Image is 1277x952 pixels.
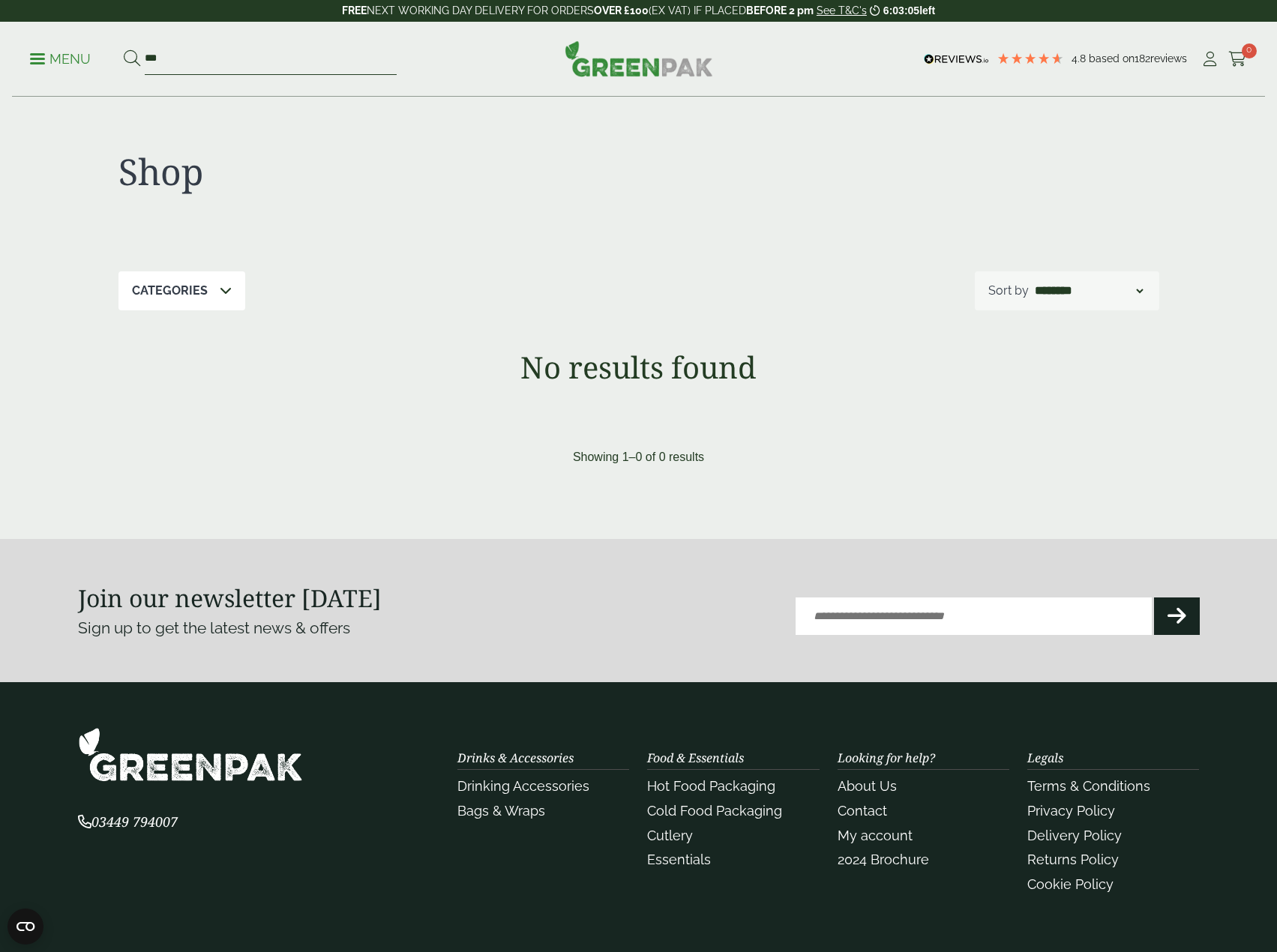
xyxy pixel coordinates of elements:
[1089,52,1135,64] span: Based on
[1242,43,1257,58] span: 0
[565,40,713,76] img: GreenPak Supplies
[1150,52,1187,64] span: reviews
[457,803,545,819] a: Bags & Wraps
[78,813,178,831] span: 03449 794007
[78,816,178,830] a: 03449 794007
[647,828,693,843] a: Cutlery
[883,4,919,16] span: 6:03:05
[1027,803,1115,819] a: Privacy Policy
[457,778,589,794] a: Drinking Accessories
[132,282,208,300] p: Categories
[1228,52,1247,67] i: Cart
[1027,876,1114,892] a: Cookie Policy
[838,803,887,819] a: Contact
[997,52,1064,65] div: 4.79 Stars
[746,4,814,16] strong: BEFORE 2 pm
[817,4,867,16] a: See T&C's
[118,150,639,193] h1: Shop
[1027,852,1119,867] a: Returns Policy
[647,852,711,867] a: Essentials
[1135,52,1150,64] span: 182
[30,50,91,68] p: Menu
[924,54,989,64] img: REVIEWS.io
[1201,52,1219,67] i: My Account
[1027,828,1122,843] a: Delivery Policy
[838,828,913,843] a: My account
[838,778,897,794] a: About Us
[30,50,91,65] a: Menu
[919,4,935,16] span: left
[594,4,649,16] strong: OVER £100
[573,448,704,466] p: Showing 1–0 of 0 results
[78,582,382,614] strong: Join our newsletter [DATE]
[1072,52,1089,64] span: 4.8
[1228,48,1247,70] a: 0
[988,282,1029,300] p: Sort by
[78,349,1200,385] h1: No results found
[838,852,929,867] a: 2024 Brochure
[342,4,367,16] strong: FREE
[78,616,583,640] p: Sign up to get the latest news & offers
[647,778,775,794] a: Hot Food Packaging
[78,727,303,782] img: GreenPak Supplies
[1032,282,1146,300] select: Shop order
[647,803,782,819] a: Cold Food Packaging
[7,909,43,945] button: Open CMP widget
[1027,778,1150,794] a: Terms & Conditions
